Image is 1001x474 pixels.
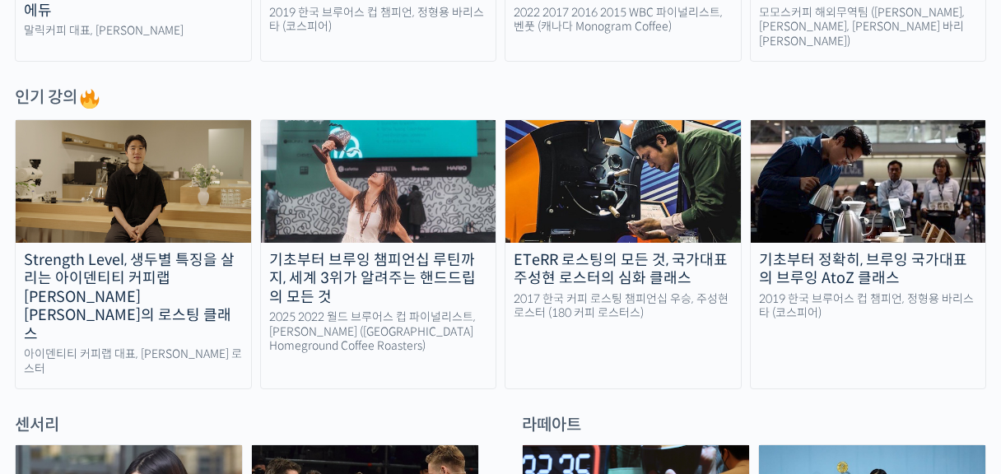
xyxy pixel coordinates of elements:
div: 기초부터 정확히, 브루잉 국가대표의 브루잉 AtoZ 클래스 [751,251,986,288]
img: 🔥 [80,89,100,109]
div: 모모스커피 해외무역팀 ([PERSON_NAME], [PERSON_NAME], [PERSON_NAME] 바리[PERSON_NAME]) [751,6,986,49]
div: 말릭커피 대표, [PERSON_NAME] [16,24,251,39]
div: 2019 한국 브루어스 컵 챔피언, 정형용 바리스타 (코스피어) [751,292,986,321]
a: 대화 [109,357,212,398]
span: 홈 [52,382,62,395]
a: 기초부터 정확히, 브루잉 국가대표의 브루잉 AtoZ 클래스 2019 한국 브루어스 컵 챔피언, 정형용 바리스타 (코스피어) [750,119,987,389]
a: 기초부터 브루잉 챔피언십 루틴까지, 세계 3위가 알려주는 핸드드립의 모든 것 2025 2022 월드 브루어스 컵 파이널리스트, [PERSON_NAME] ([GEOGRAPHIC... [260,119,497,389]
img: hyungyongjeong_thumbnail.jpg [751,120,986,242]
img: eterr-roasting_course-thumbnail.jpg [505,120,741,242]
img: identity-roasting_course-thumbnail.jpg [16,120,251,242]
a: 설정 [212,357,316,398]
div: Strength Level, 생두별 특징을 살리는 아이덴티티 커피랩 [PERSON_NAME] [PERSON_NAME]의 로스팅 클래스 [16,251,251,344]
a: 홈 [5,357,109,398]
a: Strength Level, 생두별 특징을 살리는 아이덴티티 커피랩 [PERSON_NAME] [PERSON_NAME]의 로스팅 클래스 아이덴티티 커피랩 대표, [PERSON_... [15,119,252,389]
div: 2022 2017 2016 2015 WBC 파이널리스트, 벤풋 (캐나다 Monogram Coffee) [505,6,741,35]
span: 대화 [151,383,170,396]
div: 2017 한국 커피 로스팅 챔피언십 우승, 주성현 로스터 (180 커피 로스터스) [505,292,741,321]
div: 2019 한국 브루어스 컵 챔피언, 정형용 바리스타 (코스피어) [261,6,496,35]
img: from-brewing-basics-to-competition_course-thumbnail.jpg [261,120,496,242]
a: ETeRR 로스팅의 모든 것, 국가대표 주성현 로스터의 심화 클래스 2017 한국 커피 로스팅 챔피언십 우승, 주성현 로스터 (180 커피 로스터스) [505,119,742,389]
div: 센서리 [7,414,487,436]
span: 설정 [254,382,274,395]
div: 2025 2022 월드 브루어스 컵 파이널리스트, [PERSON_NAME] ([GEOGRAPHIC_DATA] Homeground Coffee Roasters) [261,310,496,354]
div: 기초부터 브루잉 챔피언십 루틴까지, 세계 3위가 알려주는 핸드드립의 모든 것 [261,251,496,307]
div: 아이덴티티 커피랩 대표, [PERSON_NAME] 로스터 [16,347,251,376]
div: 인기 강의 [15,86,986,111]
div: 라떼아트 [514,414,994,436]
div: ETeRR 로스팅의 모든 것, 국가대표 주성현 로스터의 심화 클래스 [505,251,741,288]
